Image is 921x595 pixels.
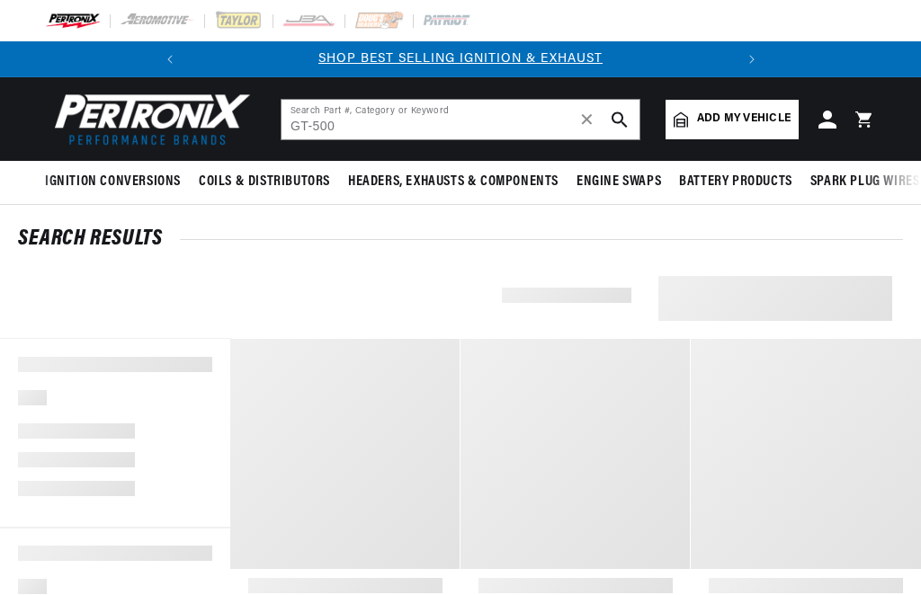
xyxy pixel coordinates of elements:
summary: Battery Products [670,161,801,203]
button: Translation missing: en.sections.announcements.next_announcement [734,41,770,77]
summary: Ignition Conversions [45,161,190,203]
button: Translation missing: en.sections.announcements.previous_announcement [152,41,188,77]
summary: Engine Swaps [568,161,670,203]
span: Headers, Exhausts & Components [348,173,559,191]
a: Add my vehicle [666,100,799,139]
input: Search Part #, Category or Keyword [282,100,639,139]
span: Engine Swaps [577,173,661,191]
a: SHOP BEST SELLING IGNITION & EXHAUST [318,52,603,66]
summary: Headers, Exhausts & Components [339,161,568,203]
div: Announcement [188,49,734,69]
div: SEARCH RESULTS [18,230,903,248]
button: search button [600,100,639,139]
img: Pertronix [45,88,252,150]
span: Battery Products [679,173,792,191]
div: 1 of 2 [188,49,734,69]
summary: Coils & Distributors [190,161,339,203]
span: Spark Plug Wires [810,173,920,191]
span: Ignition Conversions [45,173,181,191]
span: Add my vehicle [697,111,791,128]
span: Coils & Distributors [199,173,330,191]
